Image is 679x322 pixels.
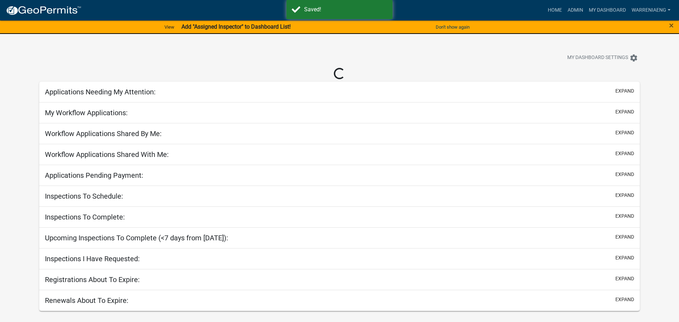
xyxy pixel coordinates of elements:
button: expand [615,254,634,262]
button: expand [615,296,634,303]
button: expand [615,171,634,178]
i: settings [629,54,638,62]
strong: Add "Assigned Inspector" to Dashboard List! [181,23,291,30]
h5: Inspections I Have Requested: [45,254,140,263]
h5: Inspections To Schedule: [45,192,123,200]
button: expand [615,212,634,220]
h5: Workflow Applications Shared By Me: [45,129,162,138]
button: My Dashboard Settingssettings [562,51,644,65]
h5: Registrations About To Expire: [45,275,140,284]
h5: Workflow Applications Shared With Me: [45,150,169,159]
h5: Inspections To Complete: [45,213,125,221]
a: View [162,21,177,33]
span: × [669,21,674,30]
button: expand [615,87,634,95]
button: expand [615,233,634,241]
a: My Dashboard [586,4,629,17]
button: expand [615,275,634,282]
button: expand [615,129,634,136]
h5: Applications Pending Payment: [45,171,143,180]
a: Admin [565,4,586,17]
h5: Applications Needing My Attention: [45,88,156,96]
button: Close [669,21,674,30]
button: expand [615,192,634,199]
button: expand [615,150,634,157]
a: WarrenIAEng [629,4,673,17]
span: My Dashboard Settings [567,54,628,62]
div: Saved! [304,5,387,14]
h5: Upcoming Inspections To Complete (<7 days from [DATE]): [45,234,228,242]
button: expand [615,108,634,116]
h5: Renewals About To Expire: [45,296,128,305]
a: Home [545,4,565,17]
h5: My Workflow Applications: [45,109,128,117]
button: Don't show again [433,21,472,33]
